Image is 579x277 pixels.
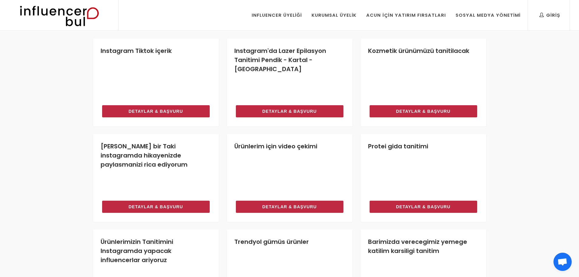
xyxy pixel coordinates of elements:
[312,12,357,19] div: Kurumsal Üyelik
[234,47,326,73] a: Instagram'da Lazer Epilasyon Tanitimi Pendik - Kartal - [GEOGRAPHIC_DATA]
[539,12,560,19] div: Giriş
[262,203,317,210] span: Detaylar & Başvuru
[262,108,317,115] span: Detaylar & Başvuru
[236,201,343,213] a: Detaylar & Başvuru
[102,201,210,213] a: Detaylar & Başvuru
[129,108,183,115] span: Detaylar & Başvuru
[101,47,172,55] a: Instagram Tiktok içerik
[236,105,343,117] a: Detaylar & Başvuru
[553,253,572,271] a: Açık sohbet
[101,237,173,264] a: Ürünlerimizin Tanitimini Instagramda yapacak influencerlar ariyoruz
[396,203,450,210] span: Detaylar & Başvuru
[129,203,183,210] span: Detaylar & Başvuru
[366,12,446,19] div: Acun İçin Yatırım Fırsatları
[234,237,309,246] a: Trendyol gümüs ürünler
[102,105,210,117] a: Detaylar & Başvuru
[368,47,469,55] a: Kozmetik ürünümüzü tanitilacak
[370,201,477,213] a: Detaylar & Başvuru
[252,12,302,19] div: Influencer Üyeliği
[368,237,467,255] a: Barimizda verecegimiz yemege katilim karsiligi tanitim
[370,105,477,117] a: Detaylar & Başvuru
[101,142,188,169] a: [PERSON_NAME] bir Taki instagramda hikayenizde paylasmanizi rica ediyorum
[456,12,521,19] div: Sosyal Medya Yönetimi
[234,142,317,151] a: Ürünlerim için video çekimi
[396,108,450,115] span: Detaylar & Başvuru
[368,142,428,151] a: Protei gida tanitimi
